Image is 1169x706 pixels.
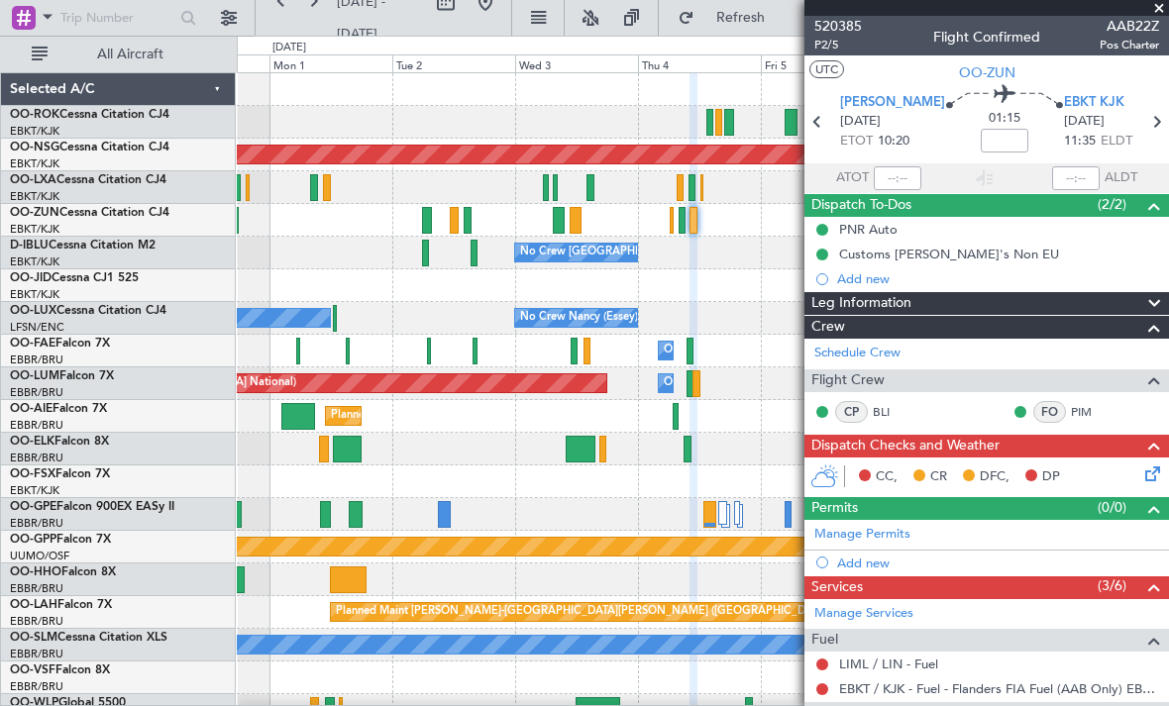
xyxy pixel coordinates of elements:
[10,156,59,171] a: EBKT/KJK
[10,534,111,546] a: OO-GPPFalcon 7X
[1098,194,1126,215] span: (2/2)
[60,3,174,33] input: Trip Number
[1100,16,1159,37] span: AAB22Z
[811,316,845,339] span: Crew
[10,451,63,465] a: EBBR/BRU
[811,369,885,392] span: Flight Crew
[10,534,56,546] span: OO-GPP
[10,566,116,578] a: OO-HHOFalcon 8X
[839,221,898,238] div: PNR Auto
[698,11,782,25] span: Refresh
[930,467,947,487] span: CR
[839,656,938,672] a: LIML / LIN - Fuel
[10,207,59,219] span: OO-ZUN
[814,37,862,53] span: P2/5
[811,629,838,652] span: Fuel
[1098,497,1126,518] span: (0/0)
[840,132,873,151] span: ETOT
[811,576,863,599] span: Services
[989,109,1020,129] span: 01:15
[1064,112,1105,132] span: [DATE]
[876,467,898,487] span: CC,
[811,435,1000,457] span: Dispatch Checks and Weather
[10,142,169,153] a: OO-NSGCessna Citation CJ4
[1098,575,1126,596] span: (3/6)
[10,403,107,415] a: OO-AIEFalcon 7X
[878,132,909,151] span: 10:20
[331,401,643,431] div: Planned Maint [GEOGRAPHIC_DATA] ([GEOGRAPHIC_DATA])
[10,338,55,350] span: OO-FAE
[10,222,59,237] a: EBKT/KJK
[10,403,53,415] span: OO-AIE
[811,194,911,217] span: Dispatch To-Dos
[22,39,215,70] button: All Aircraft
[10,647,63,661] a: EBBR/BRU
[10,338,110,350] a: OO-FAEFalcon 7X
[10,468,55,480] span: OO-FSX
[10,272,52,284] span: OO-JID
[10,632,57,644] span: OO-SLM
[836,168,869,188] span: ATOT
[814,525,910,545] a: Manage Permits
[10,109,59,121] span: OO-ROK
[814,344,901,363] a: Schedule Crew
[52,48,209,61] span: All Aircraft
[10,305,166,317] a: OO-LUXCessna Citation CJ4
[835,401,868,423] div: CP
[1105,168,1137,188] span: ALDT
[336,597,921,627] div: Planned Maint [PERSON_NAME]-[GEOGRAPHIC_DATA][PERSON_NAME] ([GEOGRAPHIC_DATA][PERSON_NAME])
[814,604,913,624] a: Manage Services
[839,246,1059,262] div: Customs [PERSON_NAME]'s Non EU
[840,112,881,132] span: [DATE]
[10,320,64,335] a: LFSN/ENC
[269,54,392,72] div: Mon 1
[959,62,1015,83] span: OO-ZUN
[10,436,54,448] span: OO-ELK
[1101,132,1132,151] span: ELDT
[10,501,174,513] a: OO-GPEFalcon 900EX EASy II
[837,555,1159,571] div: Add new
[10,305,56,317] span: OO-LUX
[664,336,798,365] div: Owner Melsbroek Air Base
[10,189,59,204] a: EBKT/KJK
[520,303,638,333] div: No Crew Nancy (Essey)
[664,368,798,398] div: Owner Melsbroek Air Base
[814,16,862,37] span: 520385
[10,436,109,448] a: OO-ELKFalcon 8X
[638,54,761,72] div: Thu 4
[10,664,55,676] span: OO-VSF
[10,614,63,629] a: EBBR/BRU
[10,174,56,186] span: OO-LXA
[520,238,852,267] div: No Crew [GEOGRAPHIC_DATA] ([GEOGRAPHIC_DATA] National)
[10,664,110,676] a: OO-VSFFalcon 8X
[10,679,63,694] a: EBBR/BRU
[933,27,1040,48] div: Flight Confirmed
[1071,403,1116,421] a: PIM
[761,54,884,72] div: Fri 5
[515,54,638,72] div: Wed 3
[10,142,59,153] span: OO-NSG
[874,166,921,190] input: --:--
[873,403,917,421] a: BLI
[10,353,63,367] a: EBBR/BRU
[10,240,156,252] a: D-IBLUCessna Citation M2
[10,418,63,433] a: EBBR/BRU
[1064,93,1124,113] span: EBKT KJK
[840,93,945,113] span: [PERSON_NAME]
[10,501,56,513] span: OO-GPE
[980,467,1010,487] span: DFC,
[10,124,59,139] a: EBKT/KJK
[1100,37,1159,53] span: Pos Charter
[10,581,63,596] a: EBBR/BRU
[10,632,167,644] a: OO-SLMCessna Citation XLS
[272,40,306,56] div: [DATE]
[1033,401,1066,423] div: FO
[811,497,858,520] span: Permits
[837,270,1159,287] div: Add new
[10,174,166,186] a: OO-LXACessna Citation CJ4
[10,370,114,382] a: OO-LUMFalcon 7X
[10,240,49,252] span: D-IBLU
[10,516,63,531] a: EBBR/BRU
[10,599,112,611] a: OO-LAHFalcon 7X
[10,207,169,219] a: OO-ZUNCessna Citation CJ4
